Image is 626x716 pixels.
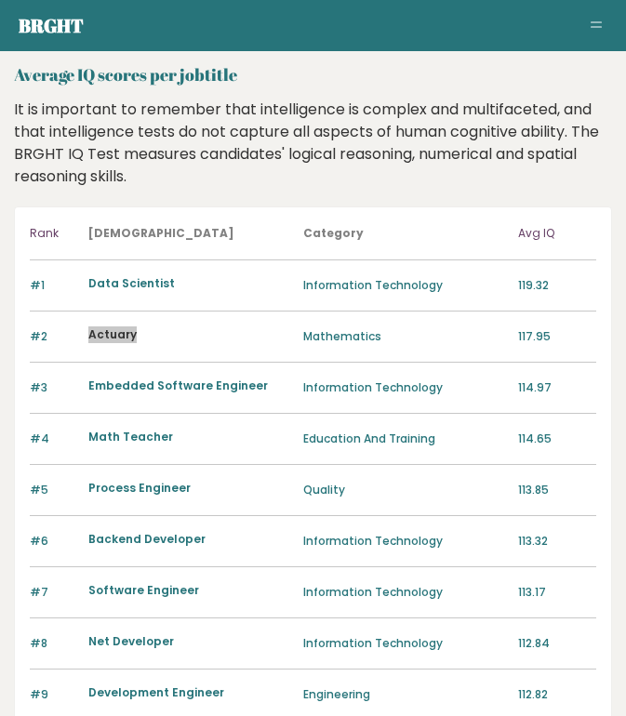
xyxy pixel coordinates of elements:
b: Category [303,225,364,241]
p: #1 [30,277,77,294]
p: Quality [303,482,507,498]
p: Engineering [303,686,507,703]
p: 114.65 [518,431,596,447]
a: Brght [19,13,84,38]
p: #3 [30,379,77,396]
p: #6 [30,533,77,550]
p: #4 [30,431,77,447]
a: Actuary [88,326,137,342]
p: 112.82 [518,686,596,703]
a: Net Developer [88,633,174,649]
a: Embedded Software Engineer [88,378,268,393]
p: Information Technology [303,379,507,396]
p: Information Technology [303,584,507,601]
p: 113.32 [518,533,596,550]
p: Avg IQ [518,222,596,245]
p: Information Technology [303,277,507,294]
p: Education And Training [303,431,507,447]
button: Toggle navigation [585,15,607,37]
b: [DEMOGRAPHIC_DATA] [88,225,234,241]
a: Math Teacher [88,429,173,444]
p: Rank [30,222,77,245]
a: Data Scientist [88,275,175,291]
div: It is important to remember that intelligence is complex and multifaceted, and that intelligence ... [7,99,619,188]
p: 113.85 [518,482,596,498]
p: #9 [30,686,77,703]
p: 119.32 [518,277,596,294]
p: #7 [30,584,77,601]
p: #8 [30,635,77,652]
p: 117.95 [518,328,596,345]
a: Process Engineer [88,480,191,496]
a: Backend Developer [88,531,206,547]
p: Information Technology [303,533,507,550]
p: #5 [30,482,77,498]
p: Mathematics [303,328,507,345]
p: 114.97 [518,379,596,396]
p: Information Technology [303,635,507,652]
p: 113.17 [518,584,596,601]
p: 112.84 [518,635,596,652]
h2: Average IQ scores per jobtitle [14,62,612,87]
a: Development Engineer [88,684,224,700]
p: #2 [30,328,77,345]
a: Software Engineer [88,582,199,598]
